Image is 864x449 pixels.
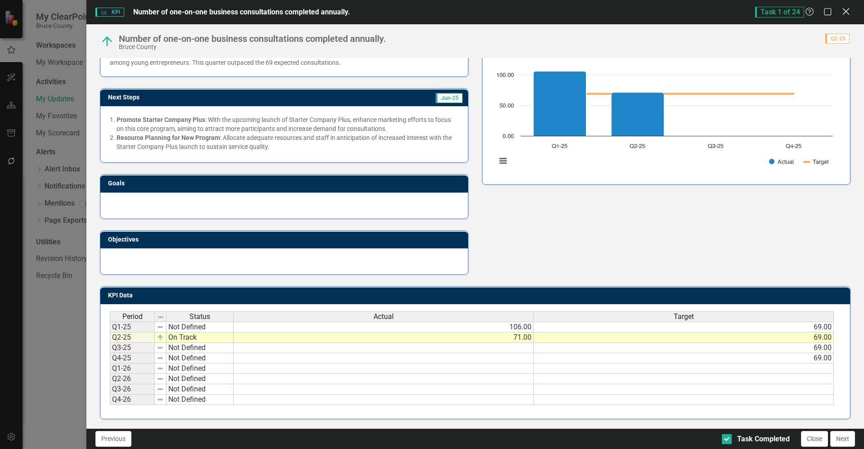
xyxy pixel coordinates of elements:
img: 8DAGhfEEPCf229AAAAAElFTkSuQmCC [157,323,164,331]
img: 8DAGhfEEPCf229AAAAAElFTkSuQmCC [157,344,164,351]
strong: Promote Starter Company Plus [117,116,205,123]
span: Q2-25 [825,34,850,44]
span: Status [189,313,210,321]
g: Target, series 2 of 2. Line with 4 data points. [558,92,796,95]
text: Q4-25 [786,144,801,149]
td: 69.00 [534,343,834,353]
td: Q4-26 [110,395,155,405]
path: Q1-25, 106. Actual. [534,71,586,136]
button: Show Actual [769,158,794,165]
td: 69.00 [534,322,834,332]
td: Not Defined [166,384,234,395]
td: 69.00 [534,332,834,343]
img: 8DAGhfEEPCf229AAAAAElFTkSuQmCC [157,386,164,393]
td: Q1-25 [110,322,155,332]
td: Not Defined [166,364,234,374]
span: Target [674,313,694,321]
path: Q2-25, 71. Actual. [612,92,664,136]
text: 50.00 [499,103,514,109]
img: 8DAGhfEEPCf229AAAAAElFTkSuQmCC [157,375,164,382]
td: Q3-26 [110,384,155,395]
p: : Allocate adequate resources and staff in anticipation of increased interest with the Starter Co... [117,133,459,151]
img: 8DAGhfEEPCf229AAAAAElFTkSuQmCC [157,396,164,403]
td: Not Defined [166,395,234,405]
div: Bruce County [119,44,386,50]
h3: Next Steps [108,94,297,101]
button: View chart menu, Chart [497,155,509,167]
text: 100.00 [496,72,514,78]
td: Q2-26 [110,374,155,384]
svg: Interactive chart [492,40,837,175]
span: Period [122,313,143,321]
td: 69.00 [534,353,834,364]
img: 8DAGhfEEPCf229AAAAAElFTkSuQmCC [157,314,164,321]
div: Number of one-on-one business consultations completed annually. [119,34,386,44]
h3: KPI Data [108,292,846,299]
button: Close [801,431,828,447]
td: Not Defined [166,343,234,353]
g: Actual, series 1 of 2. Bar series with 4 bars. [534,45,794,136]
span: Number of one-on-one business consultations completed annually. [133,8,350,16]
span: KPI [95,8,124,17]
h3: Objectives [108,236,463,243]
img: 8DAGhfEEPCf229AAAAAElFTkSuQmCC [157,355,164,362]
button: Next [830,431,855,447]
td: Not Defined [166,374,234,384]
button: Show Target [804,158,829,165]
span: Actual [373,313,394,321]
img: v3YYN6tj8cIIQQQgghhBBCF9k3ng1qE9ojsbYAAAAASUVORK5CYII= [157,334,164,341]
td: Q4-25 [110,353,155,364]
span: Task 1 of 24 [755,7,804,18]
td: Q2-25 [110,332,155,343]
text: Q1-25 [552,144,567,149]
td: 106.00 [234,322,534,332]
td: On Track [166,332,234,343]
img: On Track [100,34,114,49]
h3: Goals [108,180,463,187]
button: Previous [95,431,131,447]
td: Not Defined [166,322,234,332]
td: Q1-26 [110,364,155,374]
img: 8DAGhfEEPCf229AAAAAElFTkSuQmCC [157,365,164,372]
td: 71.00 [234,332,534,343]
td: Q3-25 [110,343,155,353]
text: Q3-25 [708,144,724,149]
div: Task Completed [737,434,790,445]
text: Q2-25 [630,144,645,149]
span: Jun-25 [436,93,463,103]
div: Chart. Highcharts interactive chart. [492,40,841,175]
p: : With the upcoming launch of Starter Company Plus, enhance marketing efforts to focus on this co... [117,115,459,133]
td: Not Defined [166,353,234,364]
strong: Resource Planning for New Program [117,134,220,141]
text: 0.00 [503,134,514,139]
